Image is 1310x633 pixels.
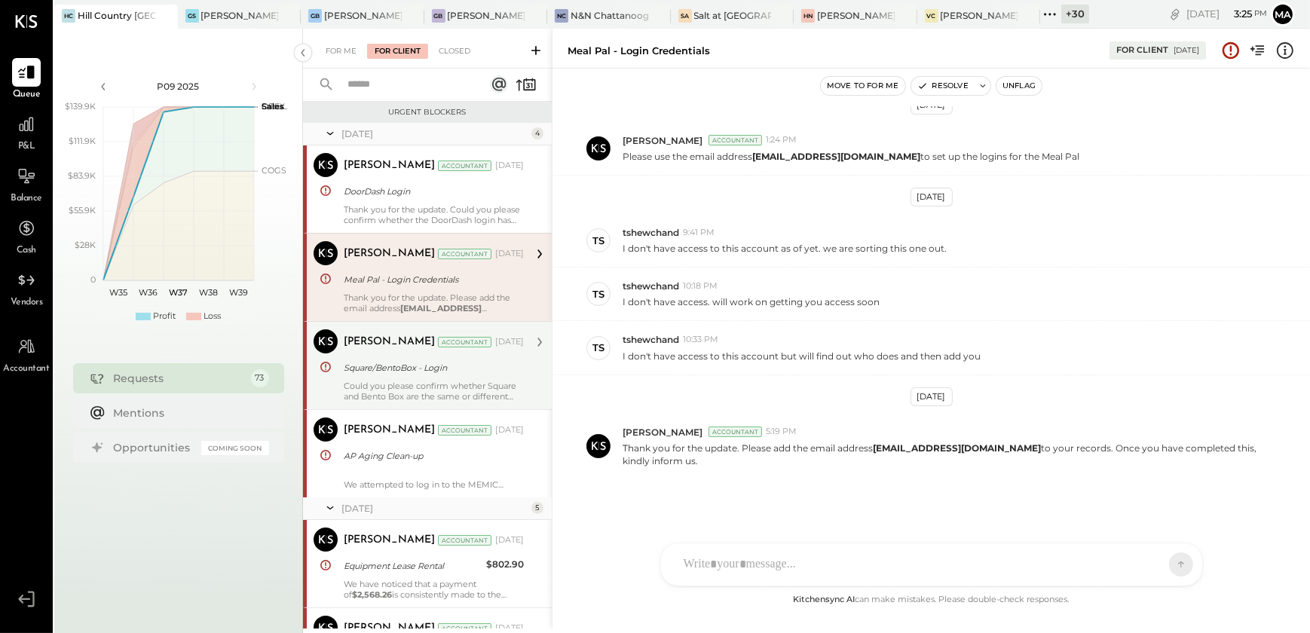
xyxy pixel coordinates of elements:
span: P&L [18,140,35,154]
span: Accountant [4,362,50,376]
p: I don't have access to this account as of yet. we are sorting this one out. [623,242,947,255]
div: Opportunities [114,440,194,455]
div: Sa [678,9,692,23]
div: GS [185,9,199,23]
p: Please use the email address to set up the logins for the Meal Pal [623,150,1079,163]
div: [PERSON_NAME] Seaport [201,9,279,22]
strong: [EMAIL_ADDRESS][DOMAIN_NAME] [873,442,1041,454]
div: [PERSON_NAME] [344,335,435,350]
div: [DATE] [495,160,524,172]
div: $802.90 [486,557,524,572]
span: Queue [13,88,41,102]
div: Requests [114,371,243,386]
span: 10:33 PM [683,334,718,346]
text: $139.9K [65,101,96,112]
div: [DATE] [911,188,953,206]
div: [DATE] [341,127,528,140]
text: W38 [199,287,218,298]
div: [DATE] [495,534,524,546]
strong: $2,568.26 [352,589,392,600]
p: I don't have access. will work on getting you access soon [623,295,880,308]
span: Cash [17,244,36,258]
div: Thank you for the update. Please add the email address to your records. Once you have completed t... [344,292,524,313]
div: [PERSON_NAME] [344,533,435,548]
button: Resolve [911,77,975,95]
p: Thank you for the update. Please add the email address to your records. Once you have completed t... [623,442,1264,467]
div: [DATE] [341,502,528,515]
div: [DATE] [495,248,524,260]
text: $55.9K [69,205,96,216]
div: Accountant [438,161,491,171]
text: W37 [169,287,188,298]
button: Ma [1271,2,1295,26]
div: 4 [531,127,543,139]
a: Cash [1,214,52,258]
div: VC [925,9,938,23]
text: $28K [75,240,96,250]
a: P&L [1,110,52,154]
text: $83.9K [68,170,96,181]
div: [PERSON_NAME] [344,246,435,261]
div: We have noticed that a payment of is consistently made to the Lease Service each period. However,... [344,579,524,600]
div: Could you please confirm whether Square and Bento Box are the same or different services? If they... [344,381,524,402]
div: For Client [1116,44,1168,57]
button: Unflag [996,77,1042,95]
strong: [EMAIL_ADDRESS][DOMAIN_NAME] [344,303,487,324]
div: Thank you for the update. Could you please confirm whether the DoorDash login has been set up wit... [344,204,524,225]
div: Meal Pal - Login Credentials [568,44,710,58]
div: N&N Chattanooga, LLC [571,9,648,22]
text: $111.9K [69,136,96,146]
a: Vendors [1,266,52,310]
span: [PERSON_NAME] [623,134,702,147]
text: W39 [229,287,248,298]
div: [PERSON_NAME] Confections - [GEOGRAPHIC_DATA] [941,9,1018,22]
div: ts [592,234,604,248]
div: + 30 [1061,5,1089,23]
div: We attempted to log in to the MEMIC system, but it appears that the below credentials provided ar... [344,469,524,490]
span: 9:41 PM [683,227,715,239]
div: DoorDash Login [344,184,519,199]
div: 5 [531,502,543,514]
div: [DATE] [495,336,524,348]
span: tshewchand [623,280,679,292]
div: HN [801,9,815,23]
div: Accountant [438,249,491,259]
div: Equipment Lease Rental [344,558,482,573]
div: [PERSON_NAME]'s Nashville [817,9,895,22]
div: Profit [153,310,176,323]
div: Closed [431,44,478,59]
div: Accountant [438,425,491,436]
div: Urgent Blockers [311,107,544,118]
div: Mentions [114,405,262,420]
div: Salt at [GEOGRAPHIC_DATA] [694,9,772,22]
div: copy link [1168,6,1183,22]
div: [DATE] [1186,7,1267,21]
div: Accountant [709,427,762,437]
div: Accountant [709,135,762,145]
div: ts [592,287,604,301]
text: COGS [262,165,286,176]
p: I don't have access to this account but will find out who does and then add you [623,350,981,362]
div: P09 2025 [115,80,243,93]
div: AP Aging Clean-up [344,448,519,463]
div: Accountant [438,535,491,546]
div: For Client [367,44,428,59]
div: ts [592,341,604,355]
span: tshewchand [623,333,679,346]
div: GB [432,9,445,23]
div: [DATE] [495,424,524,436]
span: 10:18 PM [683,280,718,292]
div: 73 [251,369,269,387]
button: Move to for me [821,77,905,95]
text: Sales [262,101,284,112]
div: [PERSON_NAME] [344,423,435,438]
span: Vendors [11,296,43,310]
div: HC [62,9,75,23]
div: For Me [318,44,364,59]
div: Square/BentoBox - Login [344,360,519,375]
span: [PERSON_NAME] [623,426,702,439]
div: Loss [204,310,221,323]
div: [DATE] [1174,45,1199,56]
a: Queue [1,58,52,102]
div: [PERSON_NAME] Back Bay [324,9,402,22]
